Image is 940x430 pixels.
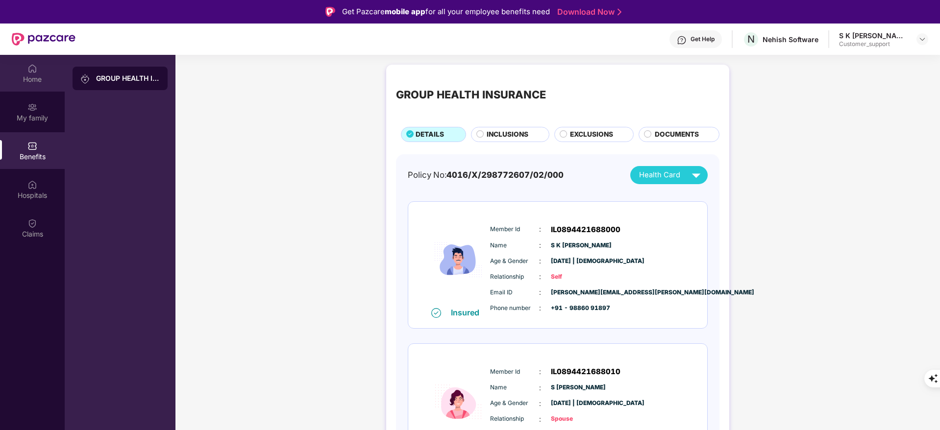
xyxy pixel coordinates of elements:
[490,414,539,424] span: Relationship
[763,35,818,44] div: Nehish Software
[551,224,620,236] span: IL0894421688000
[839,40,908,48] div: Customer_support
[490,225,539,234] span: Member Id
[96,73,160,83] div: GROUP HEALTH INSURANCE
[429,212,488,308] img: icon
[551,366,620,378] span: IL0894421688010
[490,288,539,297] span: Email ID
[539,303,541,313] span: :
[677,35,687,45] img: svg+xml;base64,PHN2ZyBpZD0iSGVscC0zMngzMiIgeG1sbnM9Imh0dHA6Ly93d3cudzMub3JnLzIwMDAvc3ZnIiB3aWR0aD...
[539,271,541,282] span: :
[551,241,600,250] span: S K [PERSON_NAME]
[655,129,699,140] span: DOCUMENTS
[490,241,539,250] span: Name
[691,35,715,43] div: Get Help
[639,169,680,181] span: Health Card
[27,141,37,151] img: svg+xml;base64,PHN2ZyBpZD0iQmVuZWZpdHMiIHhtbG5zPSJodHRwOi8vd3d3LnczLm9yZy8yMDAwL3N2ZyIgd2lkdGg9Ij...
[27,102,37,112] img: svg+xml;base64,PHN2ZyB3aWR0aD0iMjAiIGhlaWdodD0iMjAiIHZpZXdCb3g9IjAgMCAyMCAyMCIgZmlsbD0ibm9uZSIgeG...
[490,367,539,377] span: Member Id
[451,308,485,317] div: Insured
[12,33,75,46] img: New Pazcare Logo
[747,33,755,45] span: N
[27,180,37,190] img: svg+xml;base64,PHN2ZyBpZD0iSG9zcGl0YWxzIiB4bWxucz0iaHR0cDovL3d3dy53My5vcmcvMjAwMC9zdmciIHdpZHRoPS...
[539,224,541,235] span: :
[551,304,600,313] span: +91 - 98860 91897
[551,288,600,297] span: [PERSON_NAME][EMAIL_ADDRESS][PERSON_NAME][DOMAIN_NAME]
[80,74,90,84] img: svg+xml;base64,PHN2ZyB3aWR0aD0iMjAiIGhlaWdodD0iMjAiIHZpZXdCb3g9IjAgMCAyMCAyMCIgZmlsbD0ibm9uZSIgeG...
[570,129,613,140] span: EXCLUSIONS
[431,308,441,318] img: svg+xml;base64,PHN2ZyB4bWxucz0iaHR0cDovL3d3dy53My5vcmcvMjAwMC9zdmciIHdpZHRoPSIxNiIgaGVpZ2h0PSIxNi...
[490,304,539,313] span: Phone number
[551,414,600,424] span: Spouse
[551,399,600,408] span: [DATE] | [DEMOGRAPHIC_DATA]
[27,64,37,73] img: svg+xml;base64,PHN2ZyBpZD0iSG9tZSIgeG1sbnM9Imh0dHA6Ly93d3cudzMub3JnLzIwMDAvc3ZnIiB3aWR0aD0iMjAiIG...
[490,257,539,266] span: Age & Gender
[396,86,546,103] div: GROUP HEALTH INSURANCE
[539,240,541,251] span: :
[539,287,541,298] span: :
[839,31,908,40] div: S K [PERSON_NAME]
[551,383,600,392] span: S [PERSON_NAME]
[551,257,600,266] span: [DATE] | [DEMOGRAPHIC_DATA]
[27,218,37,228] img: svg+xml;base64,PHN2ZyBpZD0iQ2xhaW0iIHhtbG5zPSJodHRwOi8vd3d3LnczLm9yZy8yMDAwL3N2ZyIgd2lkdGg9IjIwIi...
[551,272,600,282] span: Self
[385,7,425,16] strong: mobile app
[487,129,528,140] span: INCLUSIONS
[325,7,335,17] img: Logo
[539,382,541,393] span: :
[539,256,541,266] span: :
[918,35,926,43] img: svg+xml;base64,PHN2ZyBpZD0iRHJvcGRvd24tMzJ4MzIiIHhtbG5zPSJodHRwOi8vd3d3LnczLm9yZy8yMDAwL3N2ZyIgd2...
[688,167,705,184] img: svg+xml;base64,PHN2ZyB4bWxucz0iaHR0cDovL3d3dy53My5vcmcvMjAwMC9zdmciIHZpZXdCb3g9IjAgMCAyNCAyNCIgd2...
[342,6,550,18] div: Get Pazcare for all your employee benefits need
[490,272,539,282] span: Relationship
[630,166,708,184] button: Health Card
[446,170,564,180] span: 4016/X/298772607/02/000
[408,168,564,181] div: Policy No:
[557,7,618,17] a: Download Now
[416,129,444,140] span: DETAILS
[618,7,621,17] img: Stroke
[539,398,541,409] span: :
[539,366,541,377] span: :
[490,383,539,392] span: Name
[490,399,539,408] span: Age & Gender
[539,414,541,425] span: :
